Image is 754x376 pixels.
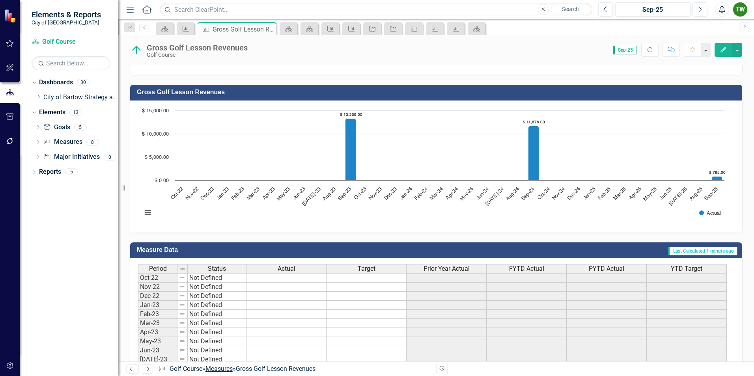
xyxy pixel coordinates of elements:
text: Dec-22 [200,186,215,201]
td: Not Defined [188,310,246,319]
button: Search [551,4,590,15]
td: May-23 [138,337,177,346]
input: Search Below... [32,56,110,70]
button: Show Actual [699,210,721,216]
a: Dashboards [39,78,73,87]
span: YTD Target [671,265,702,272]
td: Jun-23 [138,346,177,355]
text: Nov-24 [551,186,566,201]
text: $ 0.00 [155,178,169,183]
img: 8DAGhfEEPCf229AAAAAElFTkSuQmCC [179,338,185,344]
a: City of Bartow Strategy and Performance Dashboard [43,93,118,102]
text: Oct-22 [170,186,184,201]
img: ClearPoint Strategy [4,9,18,23]
span: Last Calculated 1 minute ago [668,247,737,255]
span: Actual [278,265,295,272]
h3: Measure Data [137,246,360,253]
text: $ 795.00 [709,171,726,175]
text: [DATE]-23 [301,186,322,207]
img: On Target [130,44,143,56]
img: 8DAGhfEEPCf229AAAAAElFTkSuQmCC [179,347,185,353]
text: Aug-24 [505,186,520,201]
text: May-24 [459,186,474,202]
text: $ 11,676.00 [523,120,545,124]
text: Jun-23 [292,186,306,201]
td: Feb-23 [138,310,177,319]
path: Sep-25, 795. Actual. [712,177,722,181]
span: Status [208,265,226,272]
text: Mar-23 [246,186,260,201]
td: Not Defined [188,301,246,310]
div: 30 [77,79,90,86]
td: Dec-22 [138,292,177,301]
span: Elements & Reports [32,10,101,19]
img: 8DAGhfEEPCf229AAAAAElFTkSuQmCC [179,292,185,299]
text: Feb-23 [231,186,245,201]
a: Major Initiatives [43,153,99,162]
div: Gross Golf Lesson Revenues [147,43,248,52]
text: Jan-24 [399,186,413,201]
text: $ 15,000.00 [142,108,169,114]
text: [DATE]-25 [668,186,689,207]
div: Gross Golf Lesson Revenues [236,365,315,372]
span: Target [358,265,375,272]
h3: Gross Golf Lesson Revenues [137,89,738,96]
text: Feb-24 [414,186,428,201]
a: Golf Course [32,37,110,47]
span: Prior Year Actual [424,265,470,272]
div: 8 [86,139,99,145]
text: Feb-25 [597,186,612,201]
td: Not Defined [188,319,246,328]
div: 5 [65,169,78,175]
div: Chart. Highcharts interactive chart. [138,106,734,225]
text: Jun-25 [659,186,673,201]
td: Not Defined [188,328,246,337]
a: Measures [205,365,233,372]
text: $ 5,000.00 [145,155,169,160]
input: Search ClearPoint... [160,3,592,17]
img: 8DAGhfEEPCf229AAAAAElFTkSuQmCC [179,283,185,290]
text: Sep-24 [521,186,536,201]
td: Not Defined [188,292,246,301]
text: $ 13,239.00 [340,113,362,117]
text: Sep-25 [704,186,719,201]
text: Aug-23 [322,186,337,201]
td: Not Defined [188,283,246,292]
img: 8DAGhfEEPCf229AAAAAElFTkSuQmCC [179,311,185,317]
text: Sep-23 [337,186,352,201]
a: Goals [43,123,70,132]
div: 5 [74,124,87,130]
div: 13 [69,109,82,115]
text: Apr-24 [445,186,459,201]
small: City of [GEOGRAPHIC_DATA] [32,19,101,26]
text: Oct-24 [537,186,551,201]
a: Elements [39,108,65,117]
text: May-23 [276,186,291,202]
svg: Interactive chart [138,106,728,225]
text: Nov-23 [368,186,383,201]
div: Gross Golf Lesson Revenues [213,24,274,34]
a: Measures [43,138,82,147]
div: 0 [104,154,116,160]
text: May-25 [642,186,658,202]
td: Nov-22 [138,283,177,292]
img: 8DAGhfEEPCf229AAAAAElFTkSuQmCC [179,320,185,326]
text: Apr-25 [628,186,642,201]
div: TW [733,2,747,17]
td: Mar-23 [138,319,177,328]
text: Mar-25 [612,186,627,201]
path: Sep-23, 13,239. Actual. [345,119,356,181]
img: 8DAGhfEEPCf229AAAAAElFTkSuQmCC [179,356,185,362]
img: 8DAGhfEEPCf229AAAAAElFTkSuQmCC [179,266,186,272]
img: 8DAGhfEEPCf229AAAAAElFTkSuQmCC [179,329,185,335]
span: PYTD Actual [589,265,624,272]
td: Oct-22 [138,273,177,283]
text: Oct-23 [353,186,368,201]
td: Not Defined [188,355,246,364]
div: Sep-25 [618,5,688,15]
span: Search [562,6,579,12]
span: Period [149,265,167,272]
td: [DATE]-23 [138,355,177,364]
text: $ 10,000.00 [142,132,169,137]
text: Jan-25 [582,186,597,201]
